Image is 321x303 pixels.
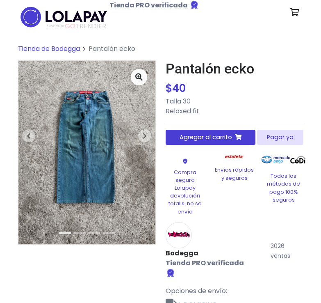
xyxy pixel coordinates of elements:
a: Bodegga [166,248,254,258]
div: $ [166,80,303,96]
button: Pagar ya [257,130,303,145]
p: Talla 30 Relaxed fit [166,96,303,116]
img: logo [18,4,109,30]
button: Agregar al carrito [166,130,256,145]
span: Pantalón ecko [89,44,135,53]
b: Tienda PRO verificada [166,258,244,268]
img: Bodegga [166,222,192,248]
b: Tienda PRO verificada [109,0,188,10]
span: Agregar al carrito [180,133,232,142]
span: Opciones de envío: [166,286,227,296]
a: Tienda de Bodegga [18,44,80,53]
p: Compra segura Lolapay devolución total si no se envía [166,168,205,216]
span: GO [65,21,75,31]
h1: Pantalón ecko [166,60,303,77]
img: Mercado Pago Logo [262,151,291,168]
img: Codi Logo [290,151,305,168]
small: 3026 ventas [271,242,290,260]
span: 40 [172,81,186,96]
span: TRENDIER [46,23,106,30]
img: medium_1721534755276.jpeg [18,61,155,244]
img: Shield [173,158,197,164]
span: POWERED BY [46,24,65,28]
p: Todos los métodos de pago 100% seguros [264,172,303,204]
p: Envíos rápidos y seguros [215,166,254,181]
img: Estafeta Logo [219,151,250,162]
nav: breadcrumb [18,44,303,60]
img: Tienda verificada [166,268,175,278]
